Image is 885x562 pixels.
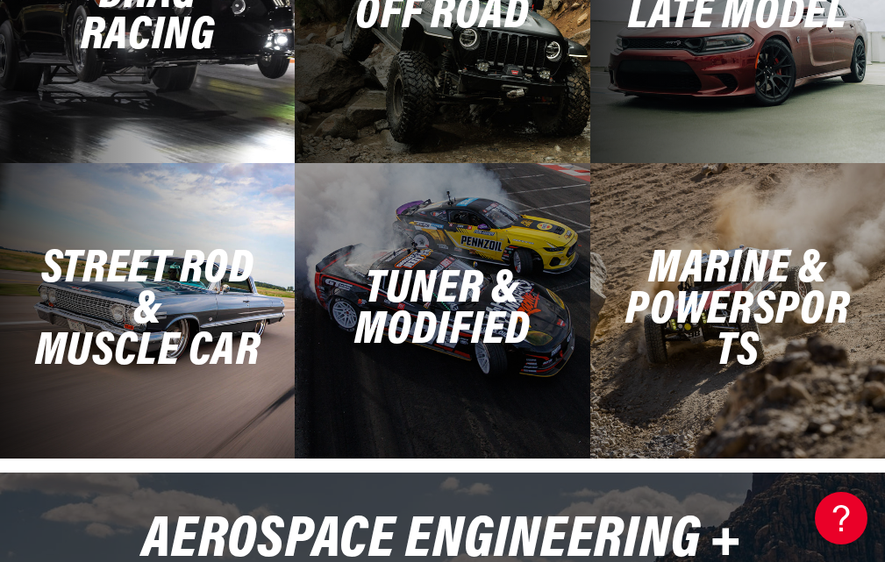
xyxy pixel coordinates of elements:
a: Marine &Powersports [590,163,885,458]
a: Tuner &Modified [295,163,589,458]
h2: Street Rod & Muscle Car [31,249,264,373]
h2: Marine & Powersports [621,249,854,373]
h2: Tuner & Modified [354,269,531,352]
